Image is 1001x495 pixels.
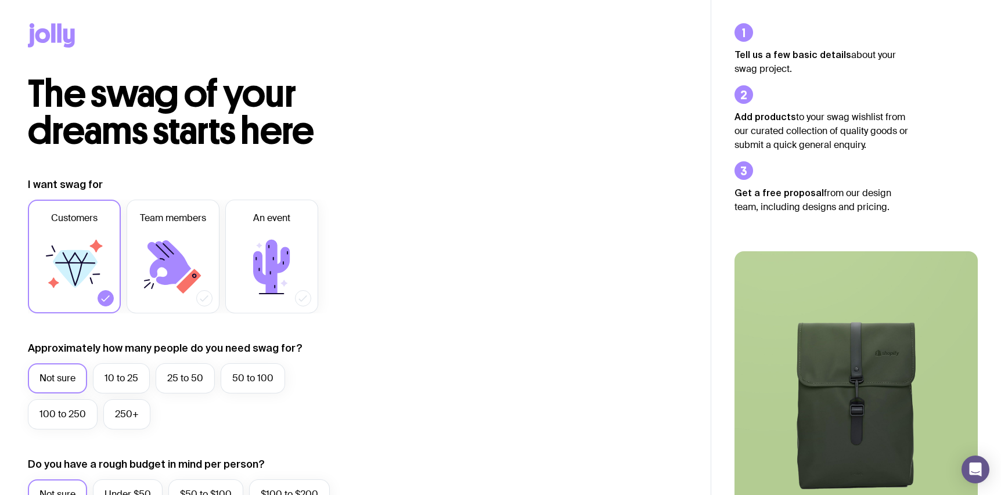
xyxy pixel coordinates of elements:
div: Open Intercom Messenger [962,456,989,483]
label: 10 to 25 [93,363,150,393]
span: The swag of your dreams starts here [28,71,314,154]
label: 250+ [103,399,150,429]
p: about your swag project. [734,48,909,76]
p: from our design team, including designs and pricing. [734,186,909,214]
label: 50 to 100 [221,363,285,393]
span: Customers [51,211,98,225]
label: Not sure [28,363,87,393]
label: I want swag for [28,178,103,192]
strong: Get a free proposal [734,187,824,198]
label: 25 to 50 [156,363,215,393]
label: Approximately how many people do you need swag for? [28,341,303,355]
p: to your swag wishlist from our curated collection of quality goods or submit a quick general enqu... [734,110,909,152]
span: An event [253,211,290,225]
label: 100 to 250 [28,399,98,429]
label: Do you have a rough budget in mind per person? [28,457,265,471]
strong: Add products [734,111,796,122]
span: Team members [140,211,206,225]
strong: Tell us a few basic details [734,49,851,60]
